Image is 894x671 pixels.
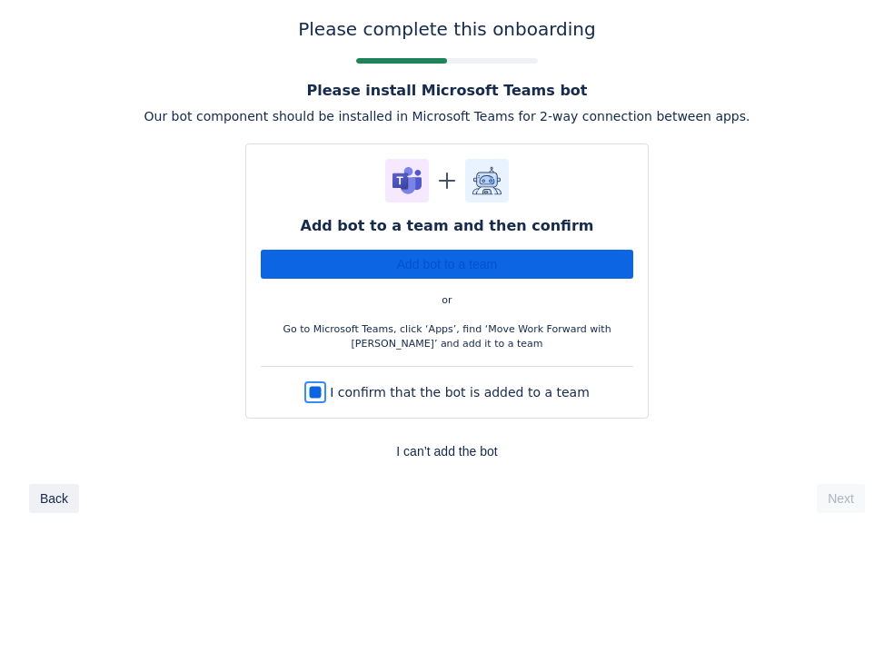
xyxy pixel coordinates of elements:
button: I can’t add the bot [245,437,649,466]
span: Back [40,484,68,513]
span: Add bot to a team [272,250,622,279]
a: Add bot to a team [261,250,633,279]
span: or [442,293,452,308]
span: Our bot component should be installed in Microsoft Teams for 2-way connection between apps. [144,107,750,125]
button: Next [817,484,865,513]
h4: Add bot to a team and then confirm [301,217,594,235]
span: I can’t add the bot [256,437,638,466]
h3: Please complete this onboarding [298,18,595,40]
span: I confirm that the bot is added to a team [330,383,590,401]
span: Go to Microsoft Teams, click ‘Apps’, find ‘Move Work Forward with [PERSON_NAME]’ and add it to a ... [261,322,633,351]
button: Back [29,484,79,513]
h4: Please install Microsoft Teams bot [307,82,588,100]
